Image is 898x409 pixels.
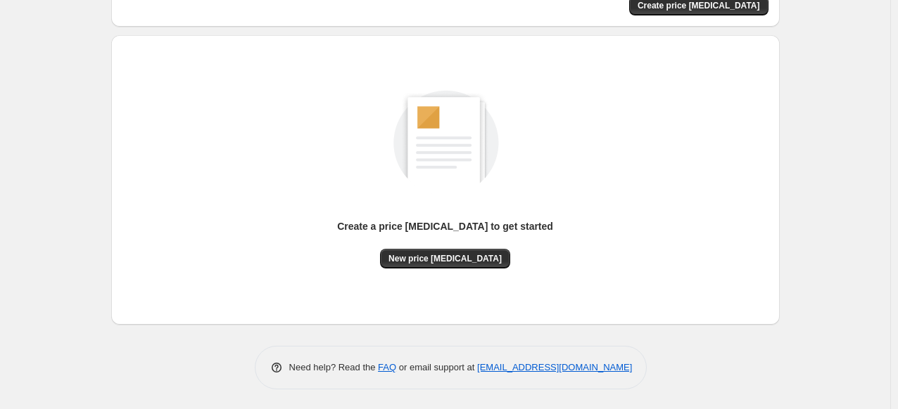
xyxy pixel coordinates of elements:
[378,362,396,372] a: FAQ
[289,362,379,372] span: Need help? Read the
[396,362,477,372] span: or email support at
[388,253,502,264] span: New price [MEDICAL_DATA]
[477,362,632,372] a: [EMAIL_ADDRESS][DOMAIN_NAME]
[337,219,553,233] p: Create a price [MEDICAL_DATA] to get started
[380,249,510,268] button: New price [MEDICAL_DATA]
